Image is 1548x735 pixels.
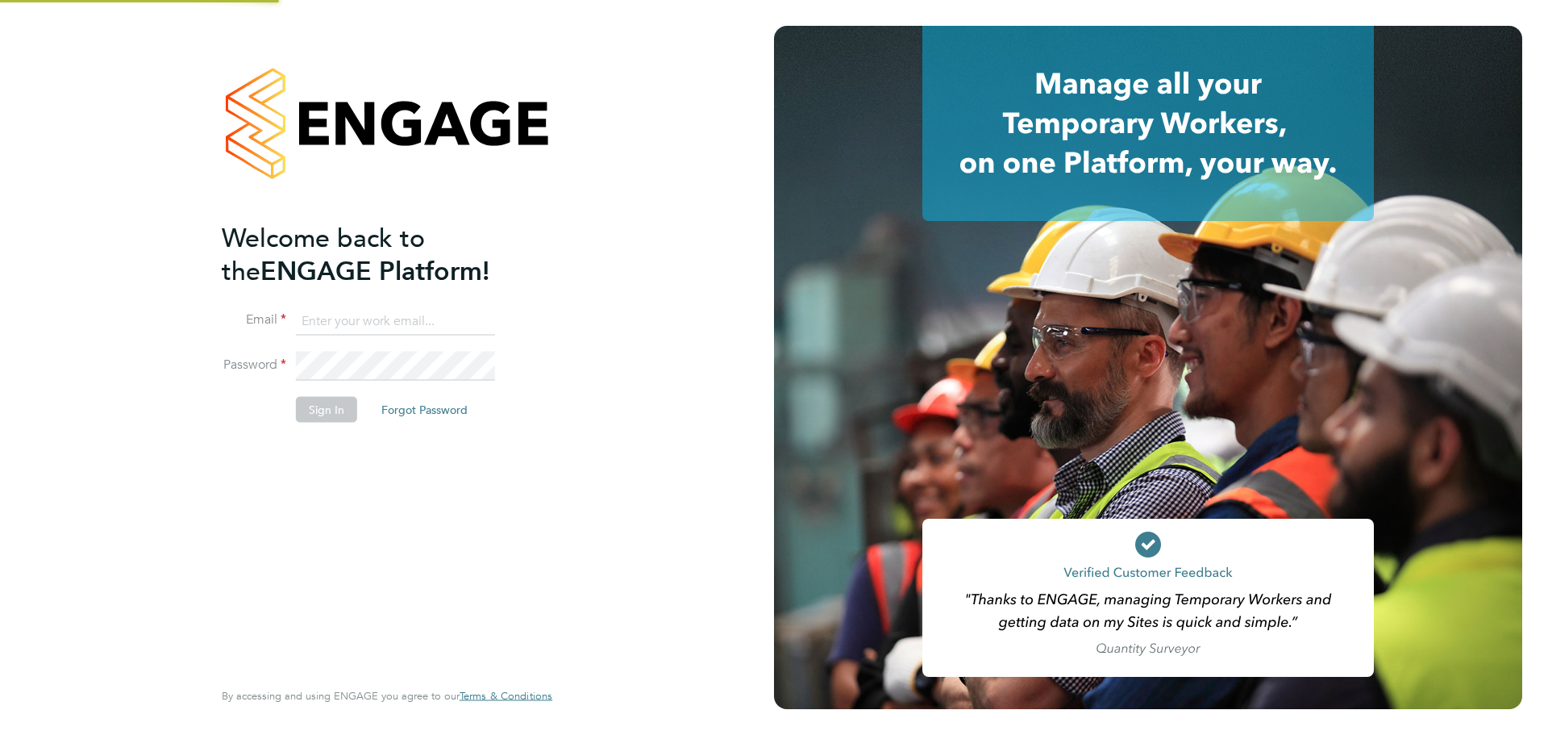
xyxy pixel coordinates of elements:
span: Welcome back to the [222,222,425,286]
h2: ENGAGE Platform! [222,221,536,287]
button: Forgot Password [368,397,481,423]
a: Terms & Conditions [460,690,552,703]
span: By accessing and using ENGAGE you agree to our [222,689,552,703]
input: Enter your work email... [296,307,495,336]
button: Sign In [296,397,357,423]
label: Email [222,311,286,328]
label: Password [222,357,286,374]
